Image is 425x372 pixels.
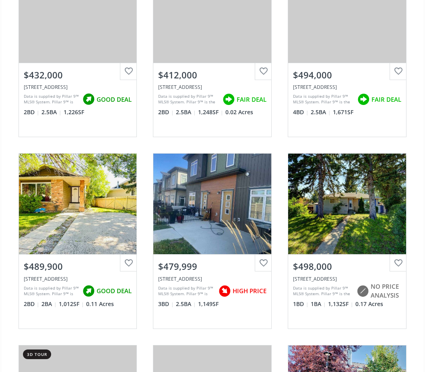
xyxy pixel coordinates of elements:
div: $432,000 [24,69,132,81]
span: 1,132 SF [328,300,353,308]
div: $479,999 [158,260,266,273]
span: FAIR DEAL [237,95,266,104]
span: 1 BA [311,300,326,308]
div: 28 Berwick Rise NW, Calgary, AB T3K 1C8 [24,275,132,282]
span: NO PRICE ANALYSIS [371,282,401,300]
img: rating icon [355,283,371,299]
span: 2.5 BA [311,108,331,116]
div: $489,900 [24,260,132,273]
span: 0.17 Acres [355,300,383,308]
span: 1 BD [293,300,309,308]
span: 1,226 SF [64,108,84,116]
img: rating icon [80,91,97,107]
div: Data is supplied by Pillar 9™ MLS® System. Pillar 9™ is the owner of the copyright in its MLS® Sy... [158,93,219,105]
span: FAIR DEAL [371,95,401,104]
span: 3 BD [158,300,174,308]
div: $412,000 [158,69,266,81]
span: 2.5 BA [176,108,196,116]
div: 134 Sage Bluff Circle NW, Calgary, AB T3R 1T5 [158,275,266,282]
span: 0.11 Acres [86,300,114,308]
img: rating icon [355,91,371,107]
img: rating icon [221,91,237,107]
span: 1,149 SF [198,300,219,308]
span: 4 BD [293,108,309,116]
span: HIGH PRICE [233,287,266,295]
span: 1,248 SF [198,108,223,116]
span: 1,012 SF [59,300,84,308]
span: 2 BD [24,300,39,308]
div: Data is supplied by Pillar 9™ MLS® System. Pillar 9™ is the owner of the copyright in its MLS® Sy... [158,285,215,297]
div: 135 Mahogany Parade SE #710, Calgary, AB T3M 2J9 [24,84,132,90]
div: $498,000 [293,260,401,273]
div: $494,000 [293,69,401,81]
span: 0.02 Acres [225,108,253,116]
span: 2 BA [41,300,57,308]
div: 4515 Fordham Crescent SE, Calgary, AB T2A 2A2 [293,275,401,282]
span: 2.5 BA [176,300,196,308]
span: 2 BD [24,108,39,116]
a: $489,900[STREET_ADDRESS]Data is supplied by Pillar 9™ MLS® System. Pillar 9™ is the owner of the ... [10,145,145,337]
a: $479,999[STREET_ADDRESS]Data is supplied by Pillar 9™ MLS® System. Pillar 9™ is the owner of the ... [145,145,280,337]
div: 50 Cornerstone Passage NE #703, Calgary, AB T3N 2G1 [293,84,401,90]
img: rating icon [80,283,97,299]
img: rating icon [217,283,233,299]
span: GOOD DEAL [97,287,132,295]
div: Data is supplied by Pillar 9™ MLS® System. Pillar 9™ is the owner of the copyright in its MLS® Sy... [24,93,79,105]
div: Data is supplied by Pillar 9™ MLS® System. Pillar 9™ is the owner of the copyright in its MLS® Sy... [293,93,353,105]
a: $498,000[STREET_ADDRESS]Data is supplied by Pillar 9™ MLS® System. Pillar 9™ is the owner of the ... [280,145,415,337]
div: 37 New Brighton Point SE, Calgary, AB T2Z 1B6 [158,84,266,90]
span: GOOD DEAL [97,95,132,104]
div: Data is supplied by Pillar 9™ MLS® System. Pillar 9™ is the owner of the copyright in its MLS® Sy... [24,285,79,297]
span: 2 BD [158,108,174,116]
span: 1,671 SF [333,108,353,116]
div: Data is supplied by Pillar 9™ MLS® System. Pillar 9™ is the owner of the copyright in its MLS® Sy... [293,285,353,297]
span: 2.5 BA [41,108,62,116]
